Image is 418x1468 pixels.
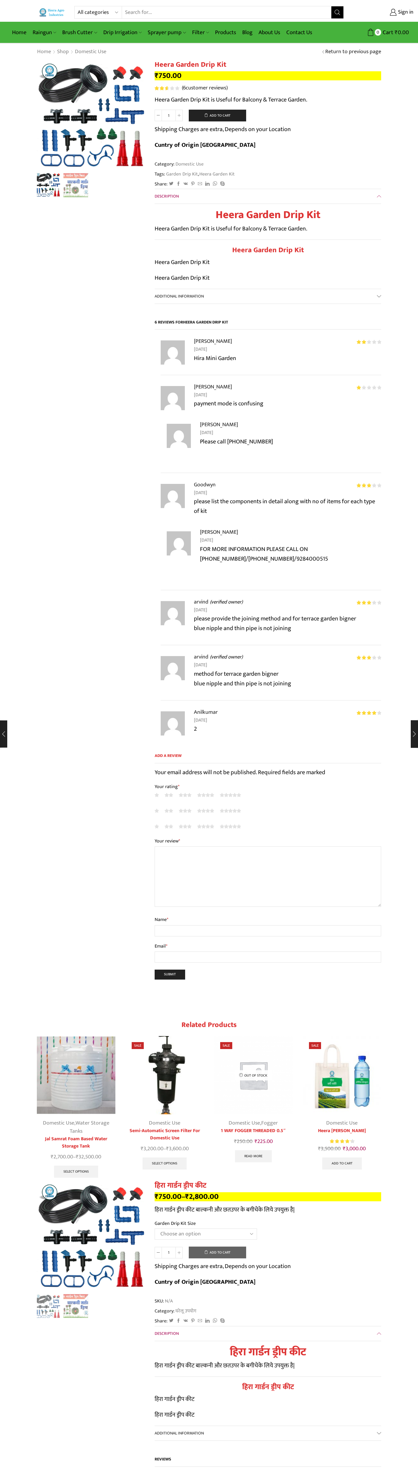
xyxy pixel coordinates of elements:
a: 4 of 5 stars [197,823,214,830]
a: 1 WAY FOGGER THREADED 0.5″ [214,1127,293,1135]
a: Read more about “1 WAY FOGGER THREADED 0.5"” [235,1150,272,1162]
time: [DATE] [200,536,381,544]
b: Cuntry of Origin [GEOGRAPHIC_DATA] [155,140,256,150]
span: ₹ [395,28,398,37]
span: Add a review [155,753,381,763]
label: Garden Drip Kit Size [155,1220,196,1227]
a: 0 Cart ₹0.00 [350,27,409,38]
time: [DATE] [194,489,381,497]
span: SKU: [155,1298,381,1305]
img: Heera Garden Drip Kit [35,1294,60,1319]
img: Heera Garden Drip Kit [35,172,60,197]
h2: 6 reviews for [155,319,381,330]
span: ₹ [155,69,159,82]
button: Add to cart [189,110,246,122]
strong: [PERSON_NAME] [200,528,238,536]
p: Heera Garden Drip Kit [155,257,381,267]
a: 2 of 5 stars [165,807,173,814]
p: हिरा गार्डन ड्रीप कीट बाल्कनी और छतउपर के बगीचेके लिये उपयुक्त है| [155,1205,381,1215]
time: [DATE] [194,391,381,399]
span: – [126,1145,204,1153]
b: Cuntry of Origin [GEOGRAPHIC_DATA] [155,1277,256,1287]
a: 1 of 5 stars [155,807,159,814]
a: Fogger [261,1119,278,1128]
img: Heera Vermi Nursery [303,1036,381,1115]
span: ₹ [51,1152,53,1161]
img: Semi-Automatic Screen Filter for Domestic Use [126,1036,204,1115]
span: Sale [309,1042,321,1049]
a: Brush Cutter [59,25,100,40]
a: Shop [57,48,69,56]
a: Drip Irrigation [100,25,145,40]
h1: हिरा गार्डन ड्रीप कीट [155,1181,381,1190]
span: Rated out of 5 [357,483,371,488]
a: Select options for “Jal Samrat Foam Based Water Storage Tank” [54,1166,98,1178]
bdi: 3,000.00 [343,1144,366,1153]
a: Home [37,48,51,56]
span: Additional information [155,293,204,300]
a: Description [155,189,381,204]
span: Sale [132,1042,144,1049]
span: Cart [381,28,393,37]
p: Please call [PHONE_NUMBER] [200,437,381,446]
p: Hira Mini Garden [194,353,381,363]
a: Water Storage Tanks [70,1119,109,1136]
time: [DATE] [200,429,381,437]
span: Related products [182,1019,237,1031]
span: 6 [183,83,186,92]
img: Placeholder [214,1036,293,1115]
span: ₹ [141,1144,143,1153]
span: 0 [375,29,381,35]
div: Rated 3 out of 5 [357,600,381,605]
img: Heera Garden Drip Kit [63,1294,88,1319]
a: 2 of 5 stars [165,792,173,798]
nav: Breadcrumb [37,48,107,56]
span: Description [155,1330,179,1337]
bdi: 225.00 [255,1137,273,1146]
span: Category: [155,1308,196,1315]
a: Home [9,25,30,40]
span: Rated out of 5 [357,385,362,390]
a: Domestic Use [326,1119,358,1128]
strong: हिरा गार्डन ड्रीप कीट [230,1343,306,1361]
p: Heera Garden Drip Kit is Useful for Balcony & Terrace Garden. [155,224,381,233]
span: Share: [155,1318,168,1325]
li: 1 / 2 [35,173,60,197]
a: Add to cart: “Heera Vermi Nursery” [322,1157,362,1170]
bdi: 32,500.00 [76,1152,101,1161]
strong: Goodwyn [194,480,216,489]
span: ₹ [255,1137,257,1146]
a: Sprayer pump [145,25,189,40]
strong: [PERSON_NAME] [194,382,232,391]
span: Sale [220,1042,232,1049]
span: Rated out of 5 [357,655,371,660]
input: Product quantity [162,1247,175,1258]
strong: Heera Garden Drip Kit [216,206,320,224]
span: ₹ [166,1144,169,1153]
a: Domestic Use [75,48,107,56]
label: Email [155,942,381,950]
bdi: 3,500.00 [318,1144,341,1153]
p: हिरा गार्डन ड्रीप कीट [155,1410,381,1420]
div: Rated 4.33 out of 5 [330,1138,354,1144]
a: Garden Drip Kit [165,171,198,178]
bdi: 2,700.00 [51,1152,73,1161]
div: Rated 4 out of 5 [357,711,381,715]
strong: Anilkumar [194,708,218,716]
a: 5 of 5 stars [220,792,241,798]
bdi: 3,200.00 [141,1144,163,1153]
span: Description [155,193,179,200]
span: Sign in [397,8,413,16]
span: Your email address will not be published. Required fields are marked [155,767,325,777]
span: Tags: , [155,171,381,178]
h1: Heera Garden Drip Kit [155,60,381,69]
a: Additional information [155,289,381,304]
span: Rated out of 5 [357,711,376,715]
p: please list the components in detail along with no of items for each type of kit [194,497,381,516]
strong: [PERSON_NAME] [200,420,238,429]
strong: Heera Garden Drip Kit [232,244,304,256]
em: (verified owner) [208,598,243,606]
a: Select options for “Semi-Automatic Screen Filter For Domestic Use” [143,1157,187,1170]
